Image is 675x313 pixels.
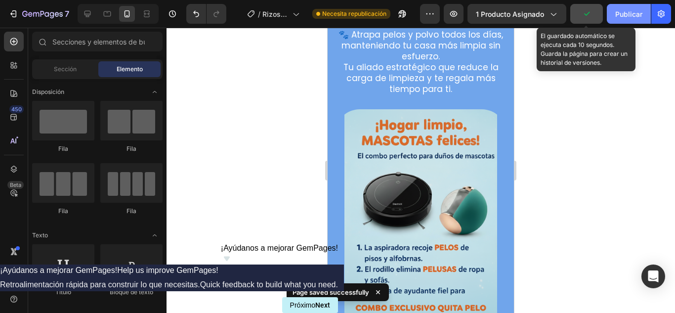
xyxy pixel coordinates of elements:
div: Deshacer/Rehacer [186,4,226,24]
font: Fila [127,145,136,152]
font: Fila [58,207,68,215]
font: Disposición [32,88,64,95]
span: Abrir palanca [147,227,163,243]
font: Texto [32,231,48,239]
font: ¡Ayúdanos a mejorar GemPages! [221,244,338,252]
div: Abrir Intercom Messenger [641,265,665,288]
font: Fila [127,207,136,215]
font: Sección [54,65,77,73]
font: Necesita republicación [322,10,386,17]
font: Fila [58,145,68,152]
font: Rizos Pro [262,10,287,29]
font: Publicar [615,10,642,18]
font: 7 [65,9,69,19]
span: Abrir palanca [147,84,163,100]
font: Beta [10,181,21,188]
input: Secciones y elementos de búsqueda [32,32,163,51]
font: 450 [11,106,22,113]
button: 1 producto asignado [467,4,566,24]
iframe: Área de diseño [328,28,514,313]
button: Mostrar encuesta - ¡Ayúdanos a mejorar GemPages! [221,244,338,265]
font: / [258,10,260,18]
button: 7 [4,4,74,24]
button: Publicar [607,4,651,24]
font: Elemento [117,65,143,73]
img: aspiradora control pelos [7,82,179,311]
font: 1 producto asignado [476,10,544,18]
